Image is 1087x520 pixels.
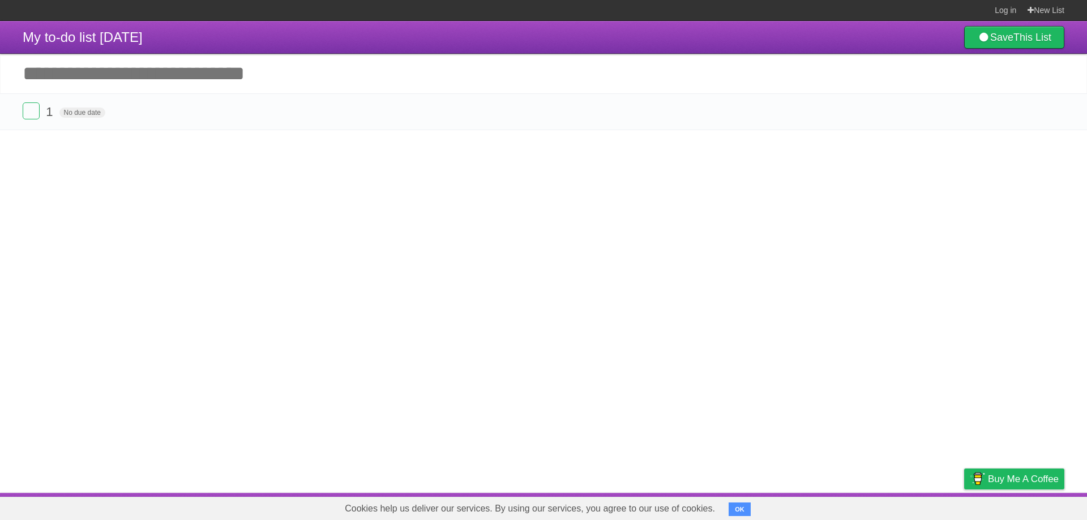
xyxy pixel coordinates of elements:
[46,105,55,119] span: 1
[59,108,105,118] span: No due date
[911,496,936,517] a: Terms
[970,469,985,488] img: Buy me a coffee
[851,496,897,517] a: Developers
[988,469,1059,489] span: Buy me a coffee
[964,26,1064,49] a: SaveThis List
[333,497,726,520] span: Cookies help us deliver our services. By using our services, you agree to our use of cookies.
[964,469,1064,489] a: Buy me a coffee
[949,496,979,517] a: Privacy
[729,502,751,516] button: OK
[993,496,1064,517] a: Suggest a feature
[1013,32,1051,43] b: This List
[23,102,40,119] label: Done
[23,29,143,45] span: My to-do list [DATE]
[814,496,837,517] a: About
